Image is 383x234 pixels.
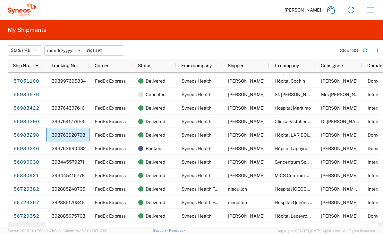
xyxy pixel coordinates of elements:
[13,184,39,194] a: 56729382
[182,186,239,192] span: Syneos Health France SARL
[146,196,165,209] span: Delivered
[25,48,30,53] span: All
[228,186,247,192] span: nieoullon
[228,173,265,178] span: Vincent Nieoullon
[52,159,84,165] span: 393445579271
[228,132,265,138] span: Vincent Nieoullon
[13,103,39,113] a: 56983422
[321,213,358,219] span: MOYA MICHELLE
[275,78,305,84] span: Hôpital Cochin
[45,46,84,55] input: Not set
[95,78,126,84] span: FedEx Express
[153,229,169,232] a: Support
[64,229,107,233] span: Client: 2025.21.0-7d7479b
[13,197,39,208] a: 56729367
[228,119,265,124] span: Vincent Nieoullon
[321,63,343,68] span: Consignee
[13,76,39,86] a: 57051100
[146,169,165,182] span: Delivered
[182,92,211,97] span: Syneos Health
[138,63,151,68] span: Status
[13,143,39,154] a: 56983246
[13,157,39,167] a: 56890930
[228,159,265,165] span: Vincent Nieoullon
[169,229,185,232] a: Feedback
[275,119,354,124] span: Clínica Vistahermosa, Grupo HLA S.L.U
[95,213,126,219] span: FedEx Express
[182,173,211,178] span: Syneos Health
[13,130,39,140] a: 56983298
[13,211,39,221] a: 56729352
[95,146,126,151] span: FedEx Express
[182,200,239,205] span: Syneos Health France SARL
[146,142,161,155] span: Booked
[275,173,374,178] span: MICS Centrum Medyczne Warszawa
[321,200,358,205] span: Paula Cejas Cáceres
[321,159,358,165] span: Marcin Jabłoński
[228,92,265,97] span: Vincent Nieoullon
[228,78,265,84] span: Vincent Nieoullon
[182,132,211,138] span: Syneos Health
[13,63,30,68] span: Ship No.
[275,105,311,111] span: Hospital Marítimo
[95,119,126,124] span: FedEx Express
[182,213,211,219] span: Syneos Health
[228,200,247,205] span: nieoullon
[228,213,265,219] span: Vincent Nieoullon
[95,159,126,165] span: FedEx Express
[275,132,321,138] span: Hôpital LARIBOISIERE
[321,92,366,97] span: Mrs Maha El-shimy
[321,173,358,178] span: Katarzyna Smuga
[146,128,165,142] span: Delivered
[182,146,211,151] span: Syneos Health
[52,132,85,138] span: 393763920793
[52,200,85,205] span: 392885170845
[146,182,165,196] span: Delivered
[182,105,211,111] span: Syneos Health
[52,146,86,151] span: 393763690482
[146,88,166,101] span: Canceled
[274,63,299,68] span: To company
[182,78,211,84] span: Syneos Health
[340,48,358,53] div: 38 of 38
[13,116,39,127] a: 56983390
[321,78,358,84] span: Mrs. Nathalie Bourens
[277,228,375,234] span: Copyright © [DATE]-[DATE] Agistix Inc., All Rights Reserved
[228,105,265,111] span: Vincent Nieoullon
[182,159,211,165] span: Syneos Health
[32,60,42,71] img: arrow-dropdown.svg
[321,132,358,138] span: Mr Abderrezak TAFER
[285,7,321,13] span: [PERSON_NAME]
[275,159,320,165] span: Gyncentrum Sp. z o.o.,
[321,105,358,111] span: Mrs Ruth Vila
[52,105,85,111] span: 393764307616
[95,186,126,192] span: FedEx Express
[146,115,165,128] span: Delivered
[275,200,355,205] span: Hospital Quirónsalud Sagrado Corazón
[95,200,126,205] span: FedEx Express
[228,63,243,68] span: Shipper
[52,78,86,84] span: 393997695834
[13,89,39,100] a: 56983576
[95,132,126,138] span: FedEx Express
[52,213,85,219] span: 392885075763
[146,155,165,169] span: Delivered
[52,173,85,178] span: 393445416778
[228,146,265,151] span: Vincent Nieoullon
[146,209,165,223] span: Delivered
[146,101,165,115] span: Delivered
[13,170,39,181] a: 56890921
[84,46,124,55] input: Not set
[95,63,109,68] span: Carrier
[95,105,126,111] span: FedEx Express
[95,173,126,178] span: FedEx Express
[182,119,211,124] span: Syneos Health
[146,74,165,88] span: Delivered
[52,186,85,192] span: 392885248765
[8,26,46,34] h2: My Shipments
[8,45,42,56] button: Status:All
[51,63,78,68] span: Tracking No.
[8,229,61,233] span: Server: 2025.21.0-769a9a7b8c3
[321,146,358,151] span: Mr Abderrezak TAFER
[181,63,212,68] span: From company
